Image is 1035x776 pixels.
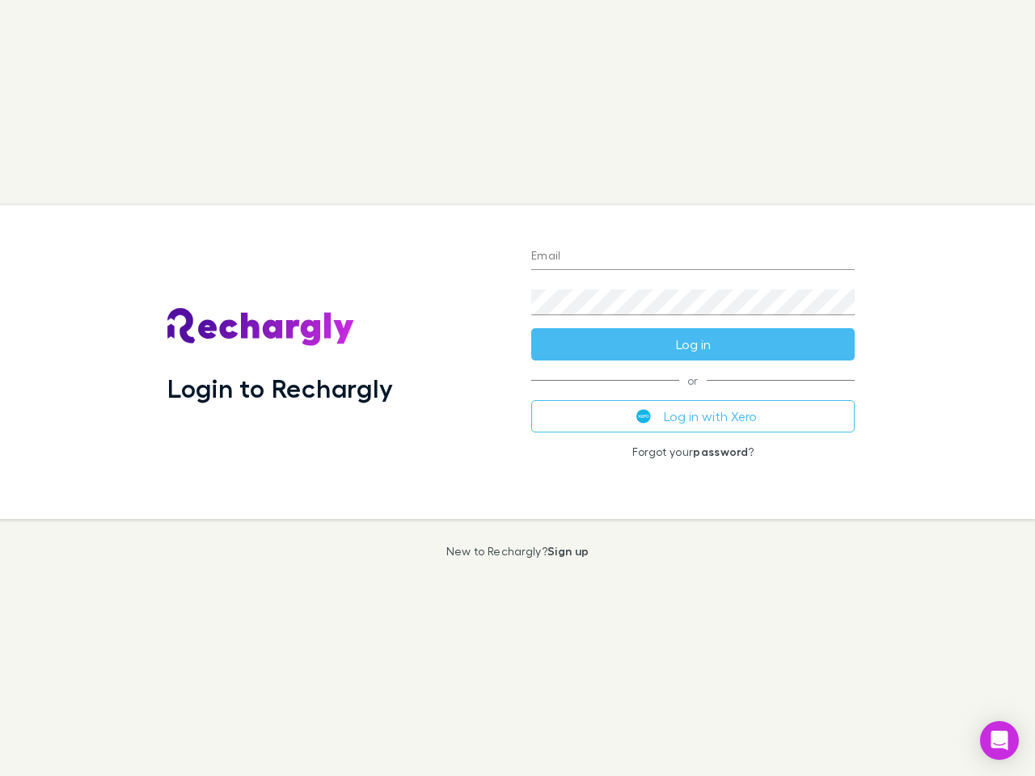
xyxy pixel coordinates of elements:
h1: Login to Rechargly [167,373,393,403]
p: New to Rechargly? [446,545,589,558]
button: Log in [531,328,855,361]
img: Rechargly's Logo [167,308,355,347]
a: password [693,445,748,458]
img: Xero's logo [636,409,651,424]
p: Forgot your ? [531,445,855,458]
button: Log in with Xero [531,400,855,432]
span: or [531,380,855,381]
div: Open Intercom Messenger [980,721,1019,760]
a: Sign up [547,544,589,558]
